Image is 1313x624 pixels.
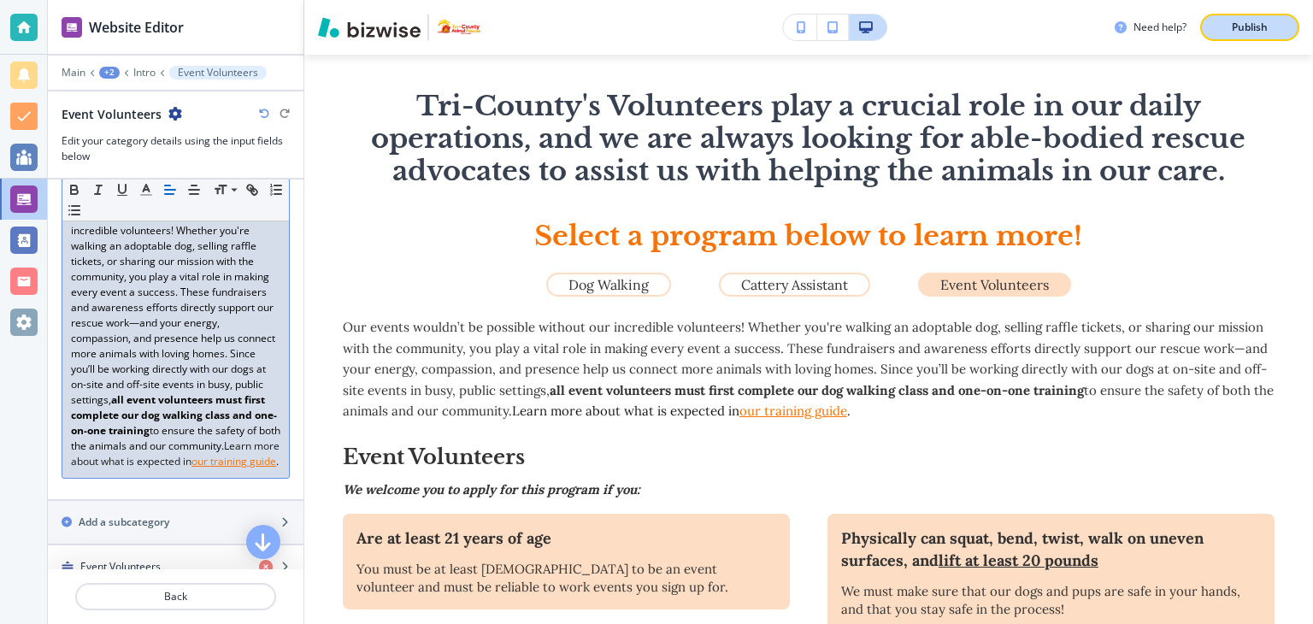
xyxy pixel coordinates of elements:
[178,67,258,79] p: Event Volunteers
[1200,14,1299,41] button: Publish
[568,277,649,292] p: Dog Walking
[133,67,156,79] button: Intro
[940,277,1049,292] p: Event Volunteers
[1232,20,1268,35] p: Publish
[343,481,640,497] em: We welcome you to apply for this program if you:
[71,392,277,438] strong: all event volunteers must first complete our dog walking class and one-on-one training
[62,561,74,573] img: Drag
[918,273,1071,297] button: Event Volunteers
[719,273,870,297] button: Cattery Assistant
[512,403,739,419] span: Learn more about what is expected in
[356,527,776,550] p: Are at least 21 years of age
[71,208,280,469] p: Our events wouldn’t be possible without our incredible volunteers! Whether you're walking an adop...
[79,515,169,530] h2: Add a subcategory
[71,439,282,468] span: Learn more about what is expected in
[318,17,421,38] img: Bizwise Logo
[48,545,303,590] button: DragEvent Volunteers
[371,89,1253,188] span: Tri-County's Volunteers play a crucial role in our daily operations, and we are always looking fo...
[77,589,274,604] p: Back
[62,105,162,123] h2: Event Volunteers
[343,443,1275,473] p: Event Volunteers
[99,67,120,79] button: +2
[62,17,82,38] img: editor icon
[75,583,276,610] button: Back
[741,277,848,292] p: Cattery Assistant
[89,17,184,38] h2: Website Editor
[546,273,671,297] button: Dog Walking
[48,501,303,544] button: Add a subcategory
[847,403,851,419] a: .
[169,66,267,79] button: Event Volunteers
[841,583,1244,617] span: We must make sure that our dogs and pups are safe in your hands, and that you stay safe in the pr...
[739,403,847,419] a: our training guide
[276,454,279,468] a: .
[1133,20,1186,35] h3: Need help?
[343,317,1275,422] p: Our events wouldn’t be possible without our incredible volunteers! Whether you're walking an adop...
[436,19,482,37] img: Your Logo
[841,528,1208,570] strong: Physically can squat, bend, twist, walk on uneven surfaces, and
[80,559,161,574] h4: Event Volunteers
[191,454,276,468] a: our training guide
[939,550,1098,570] u: lift at least 20 pounds
[550,382,1084,398] strong: all event volunteers must first complete our dog walking class and one-on-one training
[62,133,290,164] h3: Edit your category details using the input fields below
[62,67,85,79] button: Main
[534,219,1082,253] span: Select a program below to learn more!
[356,560,776,596] p: You must be at least [DEMOGRAPHIC_DATA] to be an event volunteer and must be reliable to work eve...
